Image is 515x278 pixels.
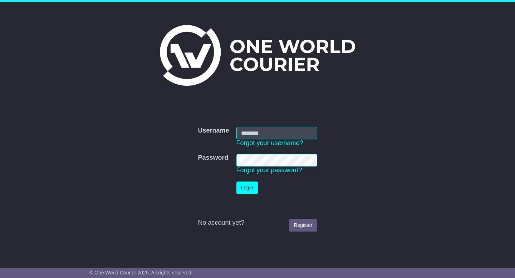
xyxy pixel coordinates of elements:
a: Forgot your password? [236,167,302,174]
a: Register [289,219,317,232]
label: Username [198,127,229,135]
button: Login [236,182,258,194]
img: One World [160,25,355,86]
span: © One World Courier 2025. All rights reserved. [89,270,193,275]
a: Forgot your username? [236,139,303,147]
div: No account yet? [198,219,317,227]
label: Password [198,154,228,162]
